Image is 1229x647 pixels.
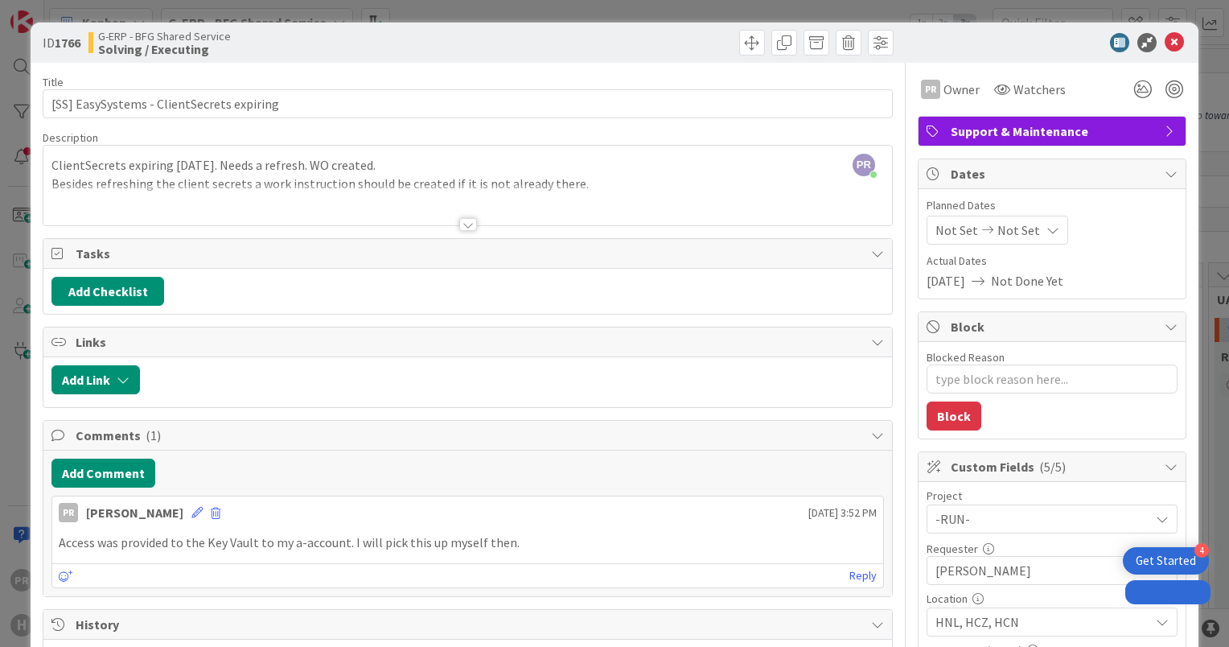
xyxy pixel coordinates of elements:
span: Planned Dates [927,197,1178,214]
label: Blocked Reason [927,350,1005,365]
label: Title [43,75,64,89]
span: ( 5/5 ) [1039,459,1066,475]
div: Open Get Started checklist, remaining modules: 4 [1123,547,1209,575]
div: Location [927,593,1178,604]
span: PR [853,154,875,176]
p: Besides refreshing the client secrets a work instruction should be created if it is not already t... [51,175,884,193]
div: PR [59,503,78,522]
span: ( 1 ) [146,427,161,443]
div: [PERSON_NAME] [86,503,183,522]
span: Links [76,332,863,352]
span: Not Set [935,220,978,240]
span: Owner [943,80,980,99]
span: Support & Maintenance [951,122,1157,141]
span: Watchers [1013,80,1066,99]
span: G-ERP - BFG Shared Service [98,30,231,43]
button: Block [927,402,981,431]
label: Requester [927,542,978,556]
span: History [76,615,863,634]
a: Reply [849,566,877,586]
span: Not Done Yet [991,271,1063,291]
div: Get Started [1136,553,1196,569]
p: Access was provided to the Key Vault to my a-account. I will pick this up myself then. [59,534,877,552]
span: Description [43,130,98,145]
span: HNL, HCZ, HCN [935,612,1149,632]
div: 4 [1194,543,1209,558]
span: [DATE] 3:52 PM [808,505,877,521]
div: Project [927,490,1178,501]
span: Tasks [76,244,863,263]
span: Actual Dates [927,253,1178,270]
span: ID [43,33,80,52]
b: 1766 [55,35,80,51]
b: Solving / Executing [98,43,231,56]
button: Add Link [51,365,140,394]
button: Add Checklist [51,277,164,306]
span: Custom Fields [951,457,1157,476]
span: Block [951,317,1157,336]
span: Dates [951,164,1157,183]
span: [DATE] [927,271,965,291]
span: -RUN- [935,508,1141,530]
input: type card name here... [43,89,893,118]
span: Comments [76,426,863,445]
div: PR [921,80,940,99]
span: Not Set [997,220,1040,240]
button: Add Comment [51,459,155,488]
p: ClientSecrets expiring [DATE]. Needs a refresh. WO created. [51,156,884,175]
